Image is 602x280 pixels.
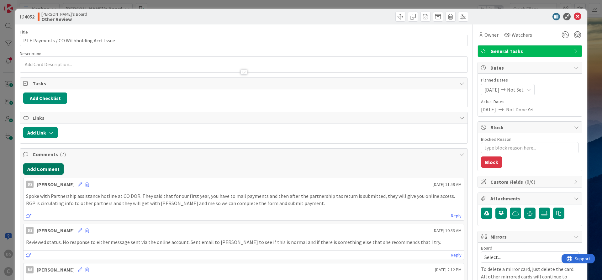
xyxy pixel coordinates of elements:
span: Actual Dates [481,98,579,105]
label: Title [20,29,28,35]
span: Custom Fields [490,178,571,186]
span: Not Set [507,86,524,93]
span: Comments [33,151,456,158]
a: Reply [451,212,462,220]
span: Board [481,246,492,250]
p: Reviewed status. No response to either message sent via the online account. Sent email to [PERSON... [26,239,462,246]
div: BS [26,227,34,234]
div: [PERSON_NAME] [37,181,75,188]
span: Not Done Yet [506,106,534,113]
button: Block [481,156,502,168]
span: Support [13,1,29,8]
span: [DATE] 11:59 AM [433,181,462,188]
span: Owner [484,31,499,39]
span: [DATE] 10:33 AM [433,227,462,234]
span: [DATE] [481,106,496,113]
div: BS [26,181,34,188]
p: Spoke with Partnership assistance hotline at CO DOR. They said that for our first year, you have ... [26,193,462,207]
span: Select... [484,253,565,262]
span: Description [20,51,41,56]
span: Block [490,124,571,131]
button: Add Link [23,127,58,138]
span: Dates [490,64,571,71]
span: ( 7 ) [60,151,66,157]
input: type card name here... [20,35,468,46]
span: Tasks [33,80,456,87]
span: [DATE] [484,86,499,93]
a: Reply [451,251,462,259]
div: [PERSON_NAME] [37,227,75,234]
label: Blocked Reason [481,136,511,142]
span: [DATE] 2:12 PM [435,267,462,273]
b: Other Review [41,17,87,22]
button: Add Comment [23,163,64,175]
span: Planned Dates [481,77,579,83]
span: [PERSON_NAME]'s Board [41,12,87,17]
span: General Tasks [490,47,571,55]
span: Mirrors [490,233,571,240]
span: Attachments [490,195,571,202]
span: Links [33,114,456,122]
b: 4052 [24,13,34,20]
span: Watchers [512,31,532,39]
span: ID [20,13,34,20]
div: BS [26,266,34,273]
div: [PERSON_NAME] [37,266,75,273]
button: Add Checklist [23,92,67,104]
span: ( 0/0 ) [525,179,535,185]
